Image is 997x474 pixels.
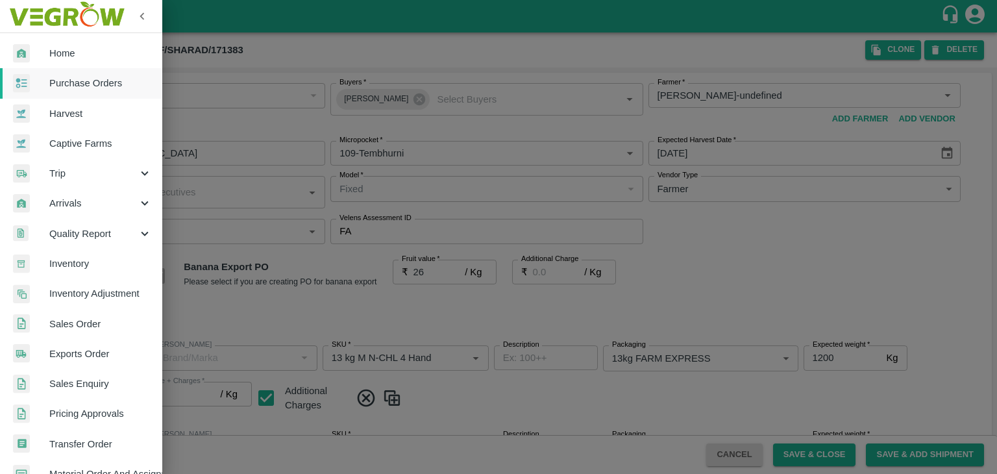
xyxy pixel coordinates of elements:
[49,227,138,241] span: Quality Report
[13,255,30,273] img: whInventory
[13,104,30,123] img: harvest
[49,166,138,181] span: Trip
[49,136,152,151] span: Captive Farms
[13,134,30,153] img: harvest
[13,405,30,423] img: sales
[13,194,30,213] img: whArrival
[13,375,30,393] img: sales
[13,74,30,93] img: reciept
[49,106,152,121] span: Harvest
[49,347,152,361] span: Exports Order
[13,284,30,303] img: inventory
[13,164,30,183] img: delivery
[49,76,152,90] span: Purchase Orders
[49,437,152,451] span: Transfer Order
[49,406,152,421] span: Pricing Approvals
[13,434,30,453] img: whTransfer
[49,286,152,301] span: Inventory Adjustment
[13,225,29,242] img: qualityReport
[49,196,138,210] span: Arrivals
[13,344,30,363] img: shipments
[13,314,30,333] img: sales
[49,317,152,331] span: Sales Order
[49,377,152,391] span: Sales Enquiry
[49,256,152,271] span: Inventory
[49,46,152,60] span: Home
[13,44,30,63] img: whArrival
